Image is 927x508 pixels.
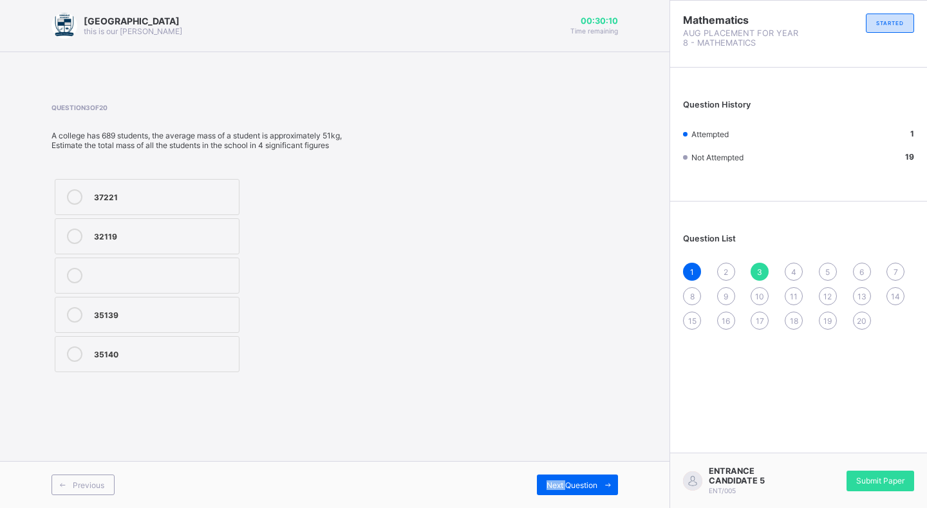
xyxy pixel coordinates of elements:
div: 37221 [94,189,232,202]
span: 19 [823,316,832,326]
div: A college has 689 students, the average mass of a student is approximately 51kg, Estimate the tot... [51,131,370,150]
span: 9 [724,292,728,301]
span: ENTRANCE CANDIDATE 5 [709,466,799,485]
span: 7 [894,267,898,277]
span: 12 [823,292,832,301]
span: 16 [722,316,730,326]
div: 35139 [94,307,232,320]
span: ENT/005 [709,487,736,494]
span: Question 3 of 20 [51,104,370,111]
span: Question History [683,100,751,109]
span: Next Question [547,480,597,490]
span: 17 [756,316,764,326]
span: 10 [755,292,764,301]
div: 35140 [94,346,232,359]
span: 15 [688,316,697,326]
span: Previous [73,480,104,490]
b: 1 [910,129,914,138]
span: Time remaining [570,27,618,35]
span: STARTED [876,20,904,26]
div: 32119 [94,229,232,241]
span: this is our [PERSON_NAME] [84,26,182,36]
span: [GEOGRAPHIC_DATA] [84,15,182,26]
span: 4 [791,267,796,277]
span: Attempted [691,129,729,139]
span: 13 [857,292,866,301]
span: Submit Paper [856,476,904,485]
span: 18 [790,316,798,326]
span: Question List [683,234,736,243]
span: 14 [891,292,900,301]
span: 6 [859,267,864,277]
span: 2 [724,267,728,277]
span: Mathematics [683,14,799,26]
span: 1 [690,267,694,277]
span: 5 [825,267,830,277]
span: 11 [790,292,798,301]
span: Not Attempted [691,153,744,162]
span: 20 [857,316,866,326]
span: AUG PLACEMENT FOR YEAR 8 - MATHEMATICS [683,28,799,48]
b: 19 [905,152,914,162]
span: 00:30:10 [570,16,618,26]
span: 3 [757,267,762,277]
span: 8 [690,292,695,301]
